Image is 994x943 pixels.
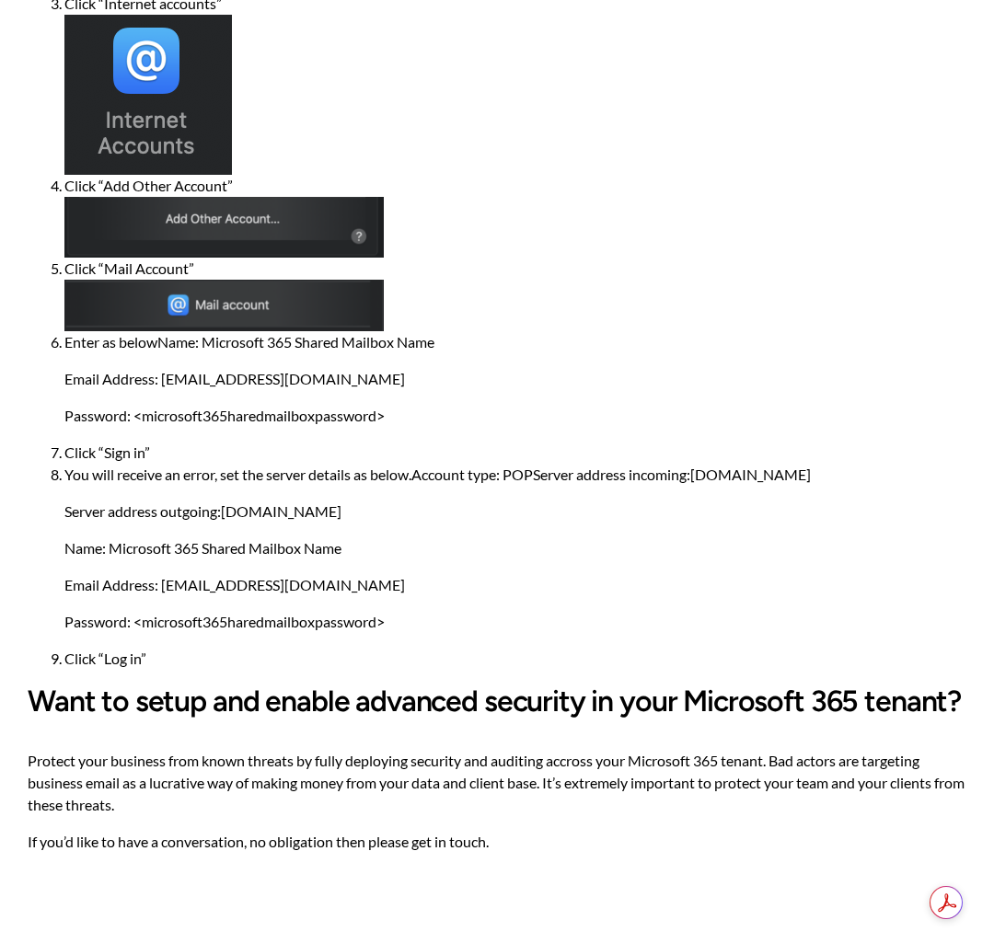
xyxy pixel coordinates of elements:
p: Protect your business from known threats by fully deploying security and auditing accross your Mi... [28,750,966,816]
li: Enter as belowName: Microsoft 365 Shared Mailbox Name [64,331,966,427]
a: [DOMAIN_NAME] [221,502,341,520]
p: Name: Microsoft 365 Shared Mailbox Name [64,537,966,559]
img: Add a Microsoft 365 Shared Mailbox to Apple Mail app 4 [64,280,384,331]
img: Add a Microsoft 365 Shared Mailbox to Apple Mail app 3 [64,197,384,258]
p: Email Address: [EMAIL_ADDRESS][DOMAIN_NAME] [64,368,966,390]
p: Password: <microsoft365haredmailboxpassword> [64,405,966,427]
p: If you’d like to have a conversation, no obligation then please get in touch. [28,831,966,853]
li: Click “Mail Account” [64,258,966,331]
p: Password: <microsoft365haredmailboxpassword> [64,611,966,633]
p: Email Address: [EMAIL_ADDRESS][DOMAIN_NAME] [64,574,966,596]
a: [DOMAIN_NAME] [690,466,811,483]
li: Click “Log in” [64,648,966,670]
h2: Want to setup and enable advanced security in your Microsoft 365 tenant? [28,684,966,718]
li: You will receive an error, set the server details as below.Account type: POPServer address incoming: [64,464,966,633]
p: Server address outgoing: [64,500,966,523]
li: Click “Add Other Account” [64,175,966,258]
img: Add a Microsoft 365 Shared Mailbox to Apple Mail app 2 [64,15,232,175]
li: Click “Sign in” [64,442,966,464]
